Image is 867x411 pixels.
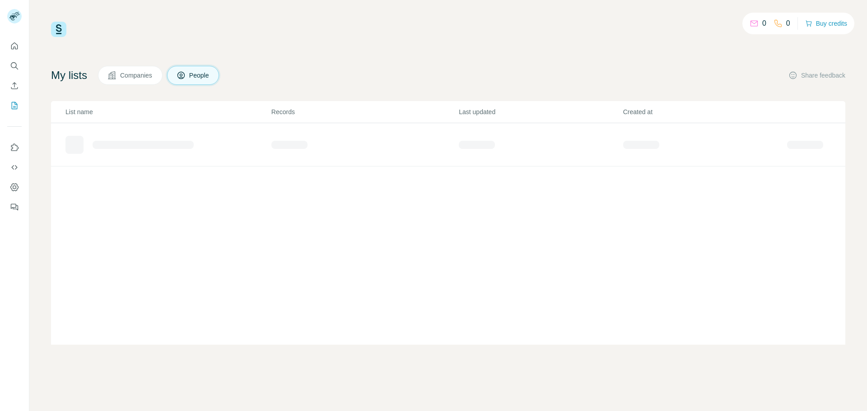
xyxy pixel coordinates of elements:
button: Feedback [7,199,22,215]
button: Buy credits [805,17,847,30]
span: People [189,71,210,80]
button: Dashboard [7,179,22,195]
p: Records [271,107,458,116]
button: Quick start [7,38,22,54]
p: List name [65,107,270,116]
p: Created at [623,107,786,116]
p: Last updated [459,107,622,116]
img: Surfe Logo [51,22,66,37]
button: Search [7,58,22,74]
span: Companies [120,71,153,80]
button: My lists [7,97,22,114]
h4: My lists [51,68,87,83]
button: Use Surfe on LinkedIn [7,139,22,156]
button: Enrich CSV [7,78,22,94]
p: 0 [762,18,766,29]
button: Use Surfe API [7,159,22,175]
button: Share feedback [788,71,845,80]
p: 0 [786,18,790,29]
